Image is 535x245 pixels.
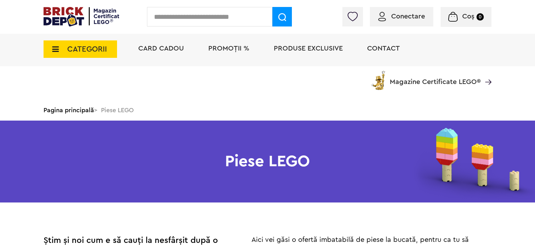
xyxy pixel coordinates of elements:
[391,13,425,20] span: Conectare
[481,69,491,76] a: Magazine Certificate LEGO®
[390,69,481,85] span: Magazine Certificate LEGO®
[462,13,474,20] span: Coș
[378,13,425,20] a: Conectare
[367,45,400,52] a: Contact
[67,45,107,53] span: CATEGORII
[476,13,484,21] small: 0
[44,107,94,113] a: Pagina principală
[44,101,491,119] div: > Piese LEGO
[274,45,343,52] a: Produse exclusive
[138,45,184,52] a: Card Cadou
[208,45,249,52] a: PROMOȚII %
